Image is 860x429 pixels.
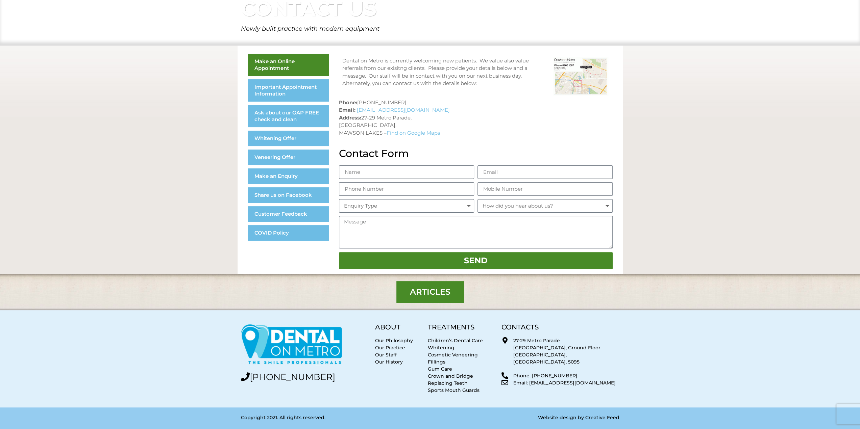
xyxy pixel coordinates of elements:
input: Name [339,165,474,179]
p: Website design by Creative Feed [434,414,619,421]
a: [PHONE_NUMBER] [241,372,335,382]
input: Email [477,165,613,179]
a: Our History [375,359,402,365]
a: Sports Mouth Guards [428,387,480,393]
a: Customer Feedback [248,206,329,222]
a: Find on Google Maps [387,130,440,136]
p: [PHONE_NUMBER] 27-29 Metro Parade, [GEOGRAPHIC_DATA], MAWSON LAKES – [339,99,613,137]
a: Important Appointment Information [248,79,329,102]
a: Children’s Dental Care [428,338,483,344]
img: Dental on Metro [241,324,342,366]
p: Copyright 2021. All rights reserved. [241,414,427,421]
h5: CONTACTS [501,324,619,330]
a: COVID Policy [248,225,329,241]
a: Make an Enquiry [248,168,329,184]
a: Whitening [428,345,454,351]
a: Make an Online Appointment [248,54,329,76]
a: Our Practice [375,345,405,351]
a: Veneering Offer [248,150,329,165]
p: Email: [EMAIL_ADDRESS][DOMAIN_NAME] [513,379,619,386]
h2: Contact Form [339,149,613,159]
span: Articles [410,288,450,296]
a: Ask about our GAP FREE check and clean [248,105,329,127]
h5: TREATMENTS [428,324,495,330]
div: Dental on Metro is currently welcoming new patients. We value also value referrals from our exisi... [342,57,546,87]
a: Our Philosophy [375,338,413,344]
h5: ABOUT [375,324,421,330]
strong: Email: [339,107,355,113]
a: Gum Care [428,366,452,372]
nav: Menu [248,54,329,241]
strong: Phone: [339,99,357,106]
form: Contact Form [339,165,613,272]
a: Fillings [428,359,445,365]
a: [EMAIL_ADDRESS][DOMAIN_NAME] [357,107,450,113]
input: Mobile Number [477,182,613,196]
strong: Address: [339,114,361,121]
a: Articles [396,281,464,303]
a: Our Staff [375,352,396,358]
a: Cosmetic Veneering [428,352,478,358]
a: Share us on Facebook [248,187,329,203]
a: Crown and Bridge [428,373,473,379]
span: Send [464,257,488,265]
a: Whitening Offer [248,131,329,146]
input: Phone Number [339,182,474,196]
button: Send [339,252,613,269]
p: 27-29 Metro Parade [GEOGRAPHIC_DATA], Ground Floor [GEOGRAPHIC_DATA], [GEOGRAPHIC_DATA], 5095 [513,337,619,366]
a: Replacing Teeth [428,380,468,386]
h5: Newly built practice with modern equipment [241,26,619,32]
p: Phone: [PHONE_NUMBER] [513,372,619,379]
